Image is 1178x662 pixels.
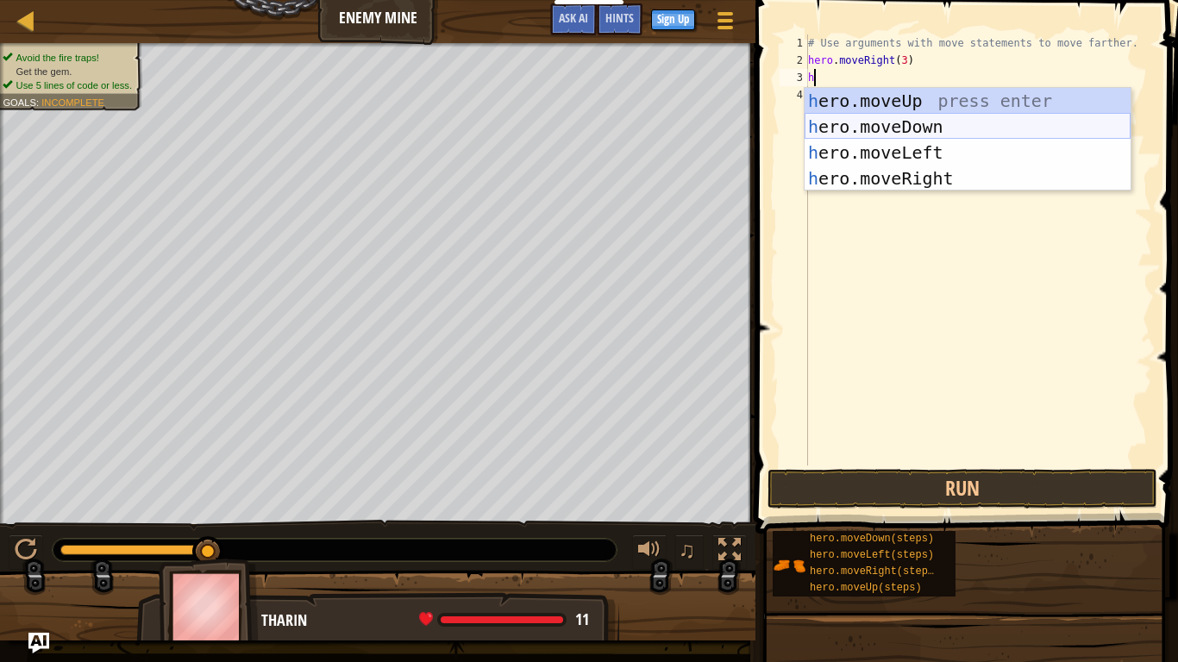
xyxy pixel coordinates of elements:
span: 11 [575,609,589,630]
span: Avoid the fire traps! [16,52,99,63]
span: hero.moveUp(steps) [810,582,922,594]
img: portrait.png [773,549,805,582]
li: Avoid the fire traps! [3,51,132,65]
li: Use 5 lines of code or less. [3,78,132,92]
span: hero.moveRight(steps) [810,565,940,578]
button: Ctrl + P: Play [9,534,43,570]
span: hero.moveLeft(steps) [810,549,934,561]
span: Use 5 lines of code or less. [16,79,132,91]
div: 3 [780,69,808,86]
button: Adjust volume [632,534,667,570]
button: Show game menu [704,3,747,44]
span: : [36,97,41,108]
span: Incomplete [41,97,104,108]
div: 4 [780,86,808,103]
span: Get the gem. [16,66,72,77]
button: Sign Up [651,9,695,30]
span: Hints [605,9,634,26]
span: ♫ [679,537,696,563]
li: Get the gem. [3,65,132,78]
span: Goals [3,97,36,108]
button: Run [768,469,1157,509]
div: health: 11 / 11 [419,612,589,628]
span: Ask AI [559,9,588,26]
button: Toggle fullscreen [712,534,747,570]
button: Ask AI [28,633,49,653]
div: Tharin [261,609,602,632]
div: 2 [780,52,808,69]
span: hero.moveDown(steps) [810,533,934,545]
button: ♫ [675,534,705,570]
button: Ask AI [550,3,597,35]
img: thang_avatar_frame.png [159,559,259,654]
div: 1 [780,34,808,52]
